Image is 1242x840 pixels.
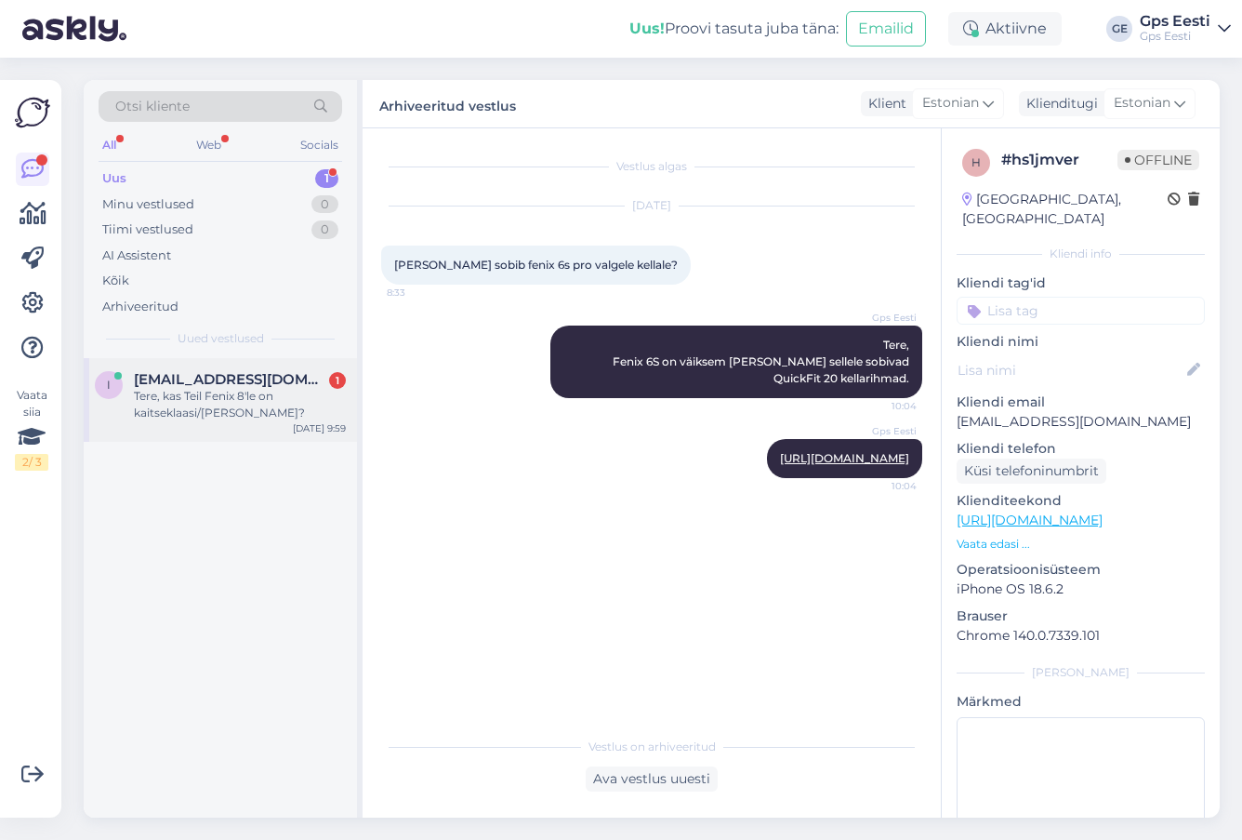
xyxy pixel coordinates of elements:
[922,93,979,113] span: Estonian
[102,169,126,188] div: Uus
[957,273,1205,293] p: Kliendi tag'id
[15,454,48,471] div: 2 / 3
[958,360,1183,380] input: Lisa nimi
[381,197,922,214] div: [DATE]
[178,330,264,347] span: Uued vestlused
[847,399,917,413] span: 10:04
[15,95,50,130] img: Askly Logo
[846,11,926,47] button: Emailid
[107,378,111,392] span: i
[780,451,909,465] a: [URL][DOMAIN_NAME]
[957,664,1205,681] div: [PERSON_NAME]
[102,272,129,290] div: Kõik
[629,20,665,37] b: Uus!
[311,195,338,214] div: 0
[1106,16,1132,42] div: GE
[311,220,338,239] div: 0
[394,258,678,272] span: [PERSON_NAME] sobib fenix 6s pro valgele kellale?
[948,12,1062,46] div: Aktiivne
[847,311,917,325] span: Gps Eesti
[957,512,1103,528] a: [URL][DOMAIN_NAME]
[957,459,1106,484] div: Küsi telefoninumbrit
[387,286,456,300] span: 8:33
[1019,94,1098,113] div: Klienditugi
[1117,150,1199,170] span: Offline
[957,297,1205,325] input: Lisa tag
[381,158,922,175] div: Vestlus algas
[861,94,906,113] div: Klient
[1140,14,1210,29] div: Gps Eesti
[297,133,342,157] div: Socials
[1140,14,1231,44] a: Gps EestiGps Eesti
[957,580,1205,599] p: iPhone OS 18.6.2
[957,692,1205,712] p: Märkmed
[847,479,917,493] span: 10:04
[629,18,839,40] div: Proovi tasuta juba täna:
[957,536,1205,553] p: Vaata edasi ...
[847,424,917,438] span: Gps Eesti
[115,97,190,116] span: Otsi kliente
[102,298,178,316] div: Arhiveeritud
[957,491,1205,511] p: Klienditeekond
[957,246,1205,262] div: Kliendi info
[586,767,718,792] div: Ava vestlus uuesti
[329,372,346,389] div: 1
[957,332,1205,352] p: Kliendi nimi
[315,169,338,188] div: 1
[957,439,1205,459] p: Kliendi telefon
[957,393,1205,412] p: Kliendi email
[134,388,346,421] div: Tere, kas Teil Fenix 8'le on kaitseklaasi/[PERSON_NAME]?
[962,190,1168,229] div: [GEOGRAPHIC_DATA], [GEOGRAPHIC_DATA]
[588,739,716,755] span: Vestlus on arhiveeritud
[971,155,981,169] span: h
[102,195,194,214] div: Minu vestlused
[134,371,327,388] span: imariliis@gmail.com
[1001,149,1117,171] div: # hs1jmver
[15,387,48,471] div: Vaata siia
[1140,29,1210,44] div: Gps Eesti
[957,560,1205,580] p: Operatsioonisüsteem
[957,607,1205,626] p: Brauser
[293,421,346,435] div: [DATE] 9:59
[102,247,171,265] div: AI Assistent
[102,220,193,239] div: Tiimi vestlused
[1114,93,1170,113] span: Estonian
[99,133,120,157] div: All
[957,412,1205,432] p: [EMAIL_ADDRESS][DOMAIN_NAME]
[192,133,225,157] div: Web
[957,626,1205,646] p: Chrome 140.0.7339.101
[613,338,912,385] span: Tere, Fenix 6S on väiksem [PERSON_NAME] sellele sobivad QuickFit 20 kellarihmad.
[379,91,516,116] label: Arhiveeritud vestlus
